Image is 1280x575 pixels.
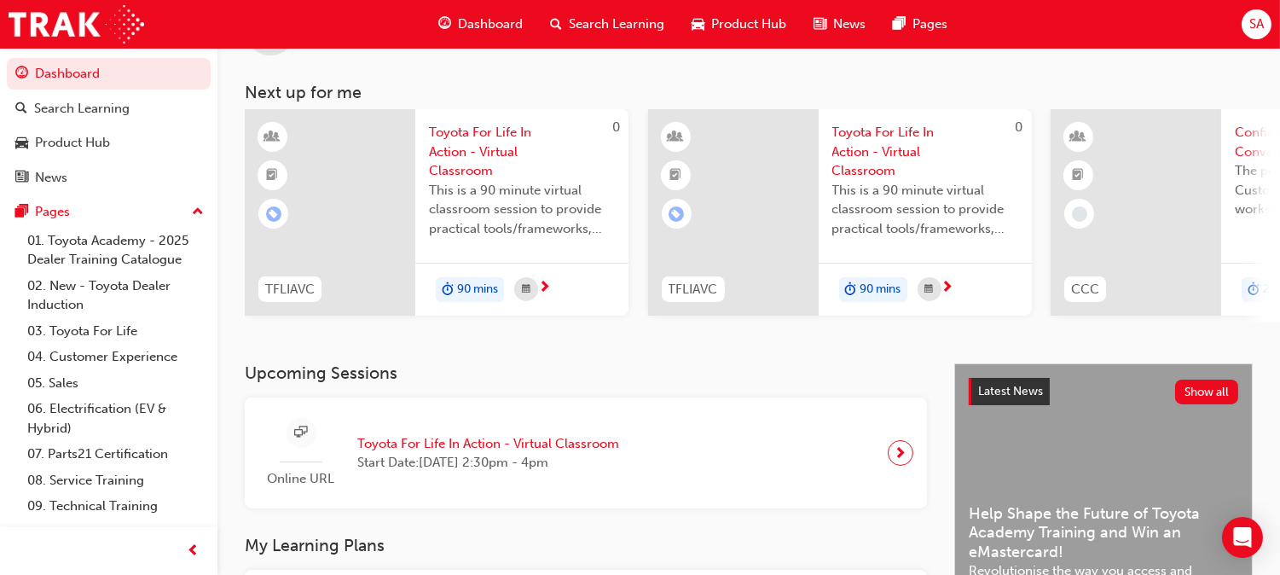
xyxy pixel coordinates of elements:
span: TFLIAVC [265,280,315,299]
span: TFLIAVC [669,280,718,299]
span: Toyota For Life In Action - Virtual Classroom [429,123,615,181]
a: 04. Customer Experience [20,344,211,370]
span: search-icon [550,14,562,35]
span: pages-icon [893,14,906,35]
span: next-icon [895,441,907,465]
span: booktick-icon [669,165,681,187]
a: car-iconProduct Hub [678,7,800,42]
span: Toyota For Life In Action - Virtual Classroom [832,123,1018,181]
div: Product Hub [35,133,110,153]
span: calendar-icon [925,279,934,300]
span: duration-icon [1248,279,1260,301]
span: Help Shape the Future of Toyota Academy Training and Win an eMastercard! [969,504,1238,562]
a: 06. Electrification (EV & Hybrid) [20,396,211,441]
span: next-icon [538,281,551,296]
a: 09. Technical Training [20,493,211,520]
h3: Next up for me [217,83,1280,102]
span: learningResourceType_INSTRUCTOR_LED-icon [1073,126,1085,148]
span: learningRecordVerb_ENROLL-icon [669,206,684,222]
button: Pages [7,196,211,228]
span: search-icon [15,102,27,117]
span: Pages [912,15,947,34]
span: duration-icon [845,279,857,301]
span: prev-icon [188,541,200,562]
span: 90 mins [860,280,901,299]
span: booktick-icon [267,165,279,187]
div: Search Learning [34,99,130,119]
span: 0 [1016,119,1023,135]
span: Dashboard [458,15,523,34]
span: 0 [612,119,620,135]
img: Trak [9,5,144,44]
span: Product Hub [711,15,786,34]
span: 90 mins [457,280,498,299]
span: next-icon [941,281,954,296]
button: SA [1242,9,1271,39]
span: News [833,15,866,34]
a: Dashboard [7,58,211,90]
button: Show all [1175,380,1239,404]
span: duration-icon [442,279,454,301]
div: Pages [35,202,70,222]
span: CCC [1071,280,1099,299]
span: guage-icon [15,67,28,82]
span: learningRecordVerb_ENROLL-icon [266,206,281,222]
a: News [7,162,211,194]
a: Product Hub [7,127,211,159]
div: News [35,168,67,188]
a: 10. TUNE Rev-Up Training [20,520,211,546]
span: up-icon [192,201,204,224]
a: 08. Service Training [20,468,211,494]
span: This is a 90 minute virtual classroom session to provide practical tools/frameworks, behaviours a... [429,181,615,239]
a: guage-iconDashboard [425,7,536,42]
span: Start Date: [DATE] 2:30pm - 4pm [357,453,619,473]
button: DashboardSearch LearningProduct HubNews [7,55,211,196]
span: learningResourceType_INSTRUCTOR_LED-icon [669,126,681,148]
span: Online URL [258,469,344,489]
span: guage-icon [438,14,451,35]
span: news-icon [15,171,28,186]
a: 05. Sales [20,370,211,397]
a: 02. New - Toyota Dealer Induction [20,273,211,318]
a: search-iconSearch Learning [536,7,678,42]
span: pages-icon [15,205,28,220]
a: Online URLToyota For Life In Action - Virtual ClassroomStart Date:[DATE] 2:30pm - 4pm [258,411,913,496]
a: 07. Parts21 Certification [20,441,211,468]
a: 01. Toyota Academy - 2025 Dealer Training Catalogue [20,228,211,273]
a: Latest NewsShow all [969,378,1238,405]
h3: My Learning Plans [245,536,927,555]
a: 0TFLIAVCToyota For Life In Action - Virtual ClassroomThis is a 90 minute virtual classroom sessio... [245,109,628,316]
a: 0TFLIAVCToyota For Life In Action - Virtual ClassroomThis is a 90 minute virtual classroom sessio... [648,109,1032,316]
span: SA [1249,15,1264,34]
span: sessionType_ONLINE_URL-icon [295,422,308,444]
a: pages-iconPages [879,7,961,42]
a: Search Learning [7,93,211,125]
span: car-icon [15,136,28,151]
span: learningResourceType_INSTRUCTOR_LED-icon [267,126,279,148]
span: Search Learning [569,15,664,34]
span: booktick-icon [1073,165,1085,187]
div: Open Intercom Messenger [1222,517,1263,558]
h3: Upcoming Sessions [245,363,927,383]
a: 03. Toyota For Life [20,318,211,345]
a: news-iconNews [800,7,879,42]
span: learningRecordVerb_NONE-icon [1072,206,1087,222]
span: This is a 90 minute virtual classroom session to provide practical tools/frameworks, behaviours a... [832,181,1018,239]
span: Toyota For Life In Action - Virtual Classroom [357,434,619,454]
span: calendar-icon [522,279,530,300]
span: car-icon [692,14,704,35]
span: Latest News [978,384,1043,398]
span: news-icon [814,14,826,35]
